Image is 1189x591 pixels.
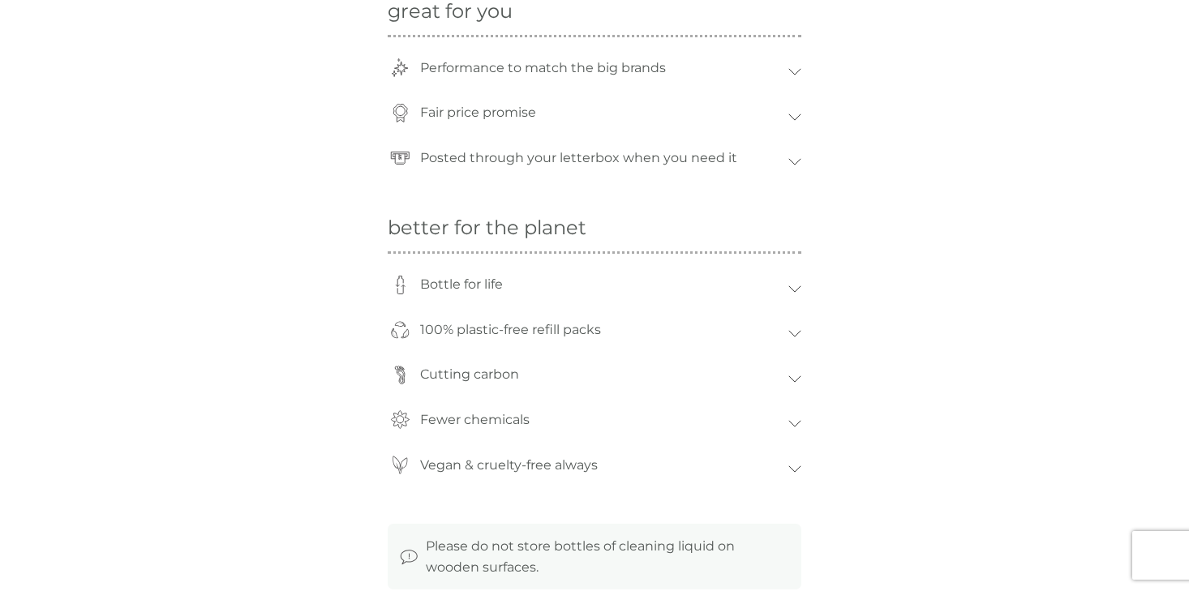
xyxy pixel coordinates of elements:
[412,311,609,349] p: 100% plastic-free refill packs
[390,410,410,429] img: chemicals-icon.svg
[412,49,674,87] p: Performance to match the big brands
[390,148,410,167] img: letterbox-icon.svg
[388,216,801,240] h2: better for the planet
[412,356,527,393] p: Cutting carbon
[390,320,410,339] img: recycle-icon.svg
[391,276,410,294] img: bottle-icon.svg
[391,58,410,77] img: trophey-icon.svg
[412,139,745,177] p: Posted through your letterbox when you need it
[412,401,538,439] p: Fewer chemicals
[391,366,410,384] img: co2-icon.svg
[412,447,606,484] p: Vegan & cruelty-free always
[412,266,511,303] p: Bottle for life
[412,94,544,131] p: Fair price promise
[391,104,410,122] img: coin-icon.svg
[391,456,410,474] img: vegan-icon.svg
[426,536,789,577] p: Please do not store bottles of cleaning liquid on wooden surfaces.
